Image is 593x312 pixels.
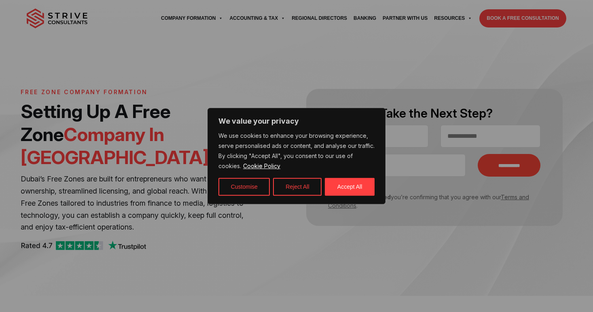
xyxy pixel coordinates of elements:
[325,178,375,196] button: Accept All
[218,178,270,196] button: Customise
[273,178,322,196] button: Reject All
[208,108,385,204] div: We value your privacy
[218,131,375,171] p: We use cookies to enhance your browsing experience, serve personalised ads or content, and analys...
[218,116,375,126] p: We value your privacy
[243,162,281,170] a: Cookie Policy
